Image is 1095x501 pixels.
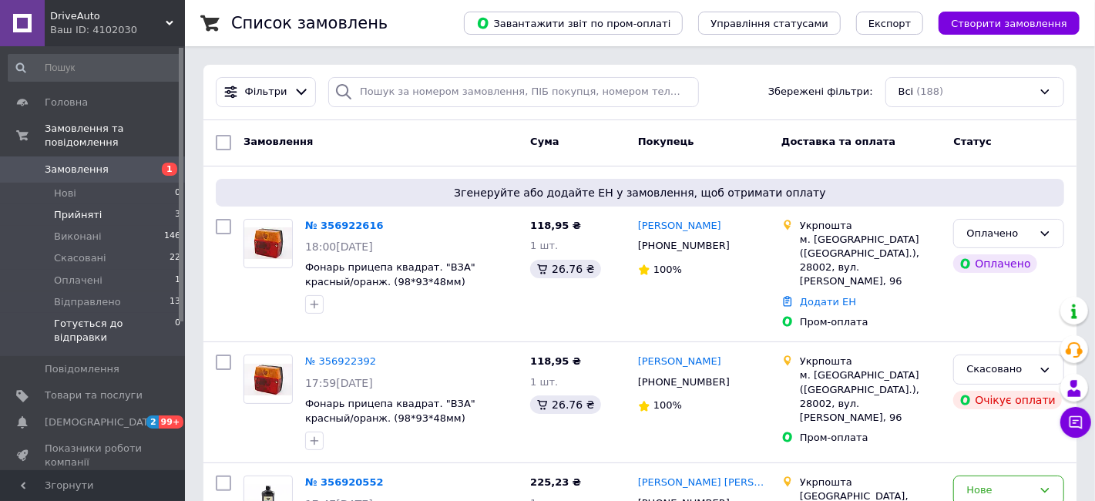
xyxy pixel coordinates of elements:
div: Пром-оплата [800,315,941,329]
span: Статус [953,136,992,147]
span: Прийняті [54,208,102,222]
span: Нові [54,187,76,200]
span: 99+ [159,415,184,429]
span: 225,23 ₴ [530,476,581,488]
span: Замовлення [244,136,313,147]
span: 100% [653,399,682,411]
div: [PHONE_NUMBER] [635,236,733,256]
span: Оплачені [54,274,102,287]
a: [PERSON_NAME] [638,355,721,369]
span: Показники роботи компанії [45,442,143,469]
a: [PERSON_NAME] [PERSON_NAME] [638,476,769,490]
a: Фото товару [244,219,293,268]
span: 22 [170,251,180,265]
img: Фото товару [244,364,292,395]
span: Товари та послуги [45,388,143,402]
a: Фото товару [244,355,293,404]
span: Замовлення та повідомлення [45,122,185,150]
img: Фото товару [244,227,292,259]
div: Укрпошта [800,219,941,233]
span: Cума [530,136,559,147]
span: [DEMOGRAPHIC_DATA] [45,415,159,429]
div: Пром-оплата [800,431,941,445]
a: [PERSON_NAME] [638,219,721,234]
span: 1 шт. [530,240,558,251]
div: Укрпошта [800,476,941,489]
span: Управління статусами [710,18,828,29]
a: № 356922616 [305,220,384,231]
a: Фонарь прицепа квадрат. "ВЗА" красный/оранж. (98*93*48мм) [305,261,475,287]
a: Фонарь прицепа квадрат. "ВЗА" красный/оранж. (98*93*48мм) [305,398,475,424]
span: Повідомлення [45,362,119,376]
a: Додати ЕН [800,296,856,308]
span: DriveAuto [50,9,166,23]
input: Пошук за номером замовлення, ПІБ покупця, номером телефону, Email, номером накладної [328,77,698,107]
div: м. [GEOGRAPHIC_DATA] ([GEOGRAPHIC_DATA].), 28002, вул. [PERSON_NAME], 96 [800,233,941,289]
span: Готується до відправки [54,317,175,345]
div: Укрпошта [800,355,941,368]
span: Скасовані [54,251,106,265]
span: 1 [175,274,180,287]
div: Скасовано [966,361,1033,378]
span: 1 [162,163,177,176]
div: Нове [966,483,1033,499]
span: 13 [170,295,180,309]
span: 0 [175,187,180,200]
div: Оплачено [953,254,1036,273]
span: 118,95 ₴ [530,355,581,367]
button: Управління статусами [698,12,841,35]
a: Створити замовлення [923,17,1080,29]
span: Доставка та оплата [781,136,895,147]
span: Завантажити звіт по пром-оплаті [476,16,670,30]
span: 18:00[DATE] [305,240,373,253]
span: 3 [175,208,180,222]
h1: Список замовлень [231,14,388,32]
span: Замовлення [45,163,109,177]
span: 118,95 ₴ [530,220,581,231]
button: Чат з покупцем [1060,407,1091,438]
div: [PHONE_NUMBER] [635,372,733,392]
span: 146 [164,230,180,244]
div: Оплачено [966,226,1033,242]
div: 26.76 ₴ [530,395,600,414]
button: Експорт [856,12,924,35]
span: Всі [899,85,914,99]
span: 17:59[DATE] [305,377,373,389]
a: № 356920552 [305,476,384,488]
span: Згенеруйте або додайте ЕН у замовлення, щоб отримати оплату [222,185,1058,200]
span: Експорт [868,18,912,29]
span: Відправлено [54,295,121,309]
input: Пошук [8,54,182,82]
span: (188) [916,86,943,97]
span: Виконані [54,230,102,244]
span: 100% [653,264,682,275]
span: 2 [146,415,159,429]
div: Ваш ID: 4102030 [50,23,185,37]
span: Покупець [638,136,694,147]
button: Створити замовлення [939,12,1080,35]
span: 1 шт. [530,376,558,388]
div: 26.76 ₴ [530,260,600,278]
span: Головна [45,96,88,109]
span: Створити замовлення [951,18,1067,29]
div: Очікує оплати [953,391,1062,409]
a: № 356922392 [305,355,376,367]
span: Фільтри [245,85,287,99]
div: м. [GEOGRAPHIC_DATA] ([GEOGRAPHIC_DATA].), 28002, вул. [PERSON_NAME], 96 [800,368,941,425]
span: 0 [175,317,180,345]
span: Збережені фільтри: [768,85,873,99]
button: Завантажити звіт по пром-оплаті [464,12,683,35]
